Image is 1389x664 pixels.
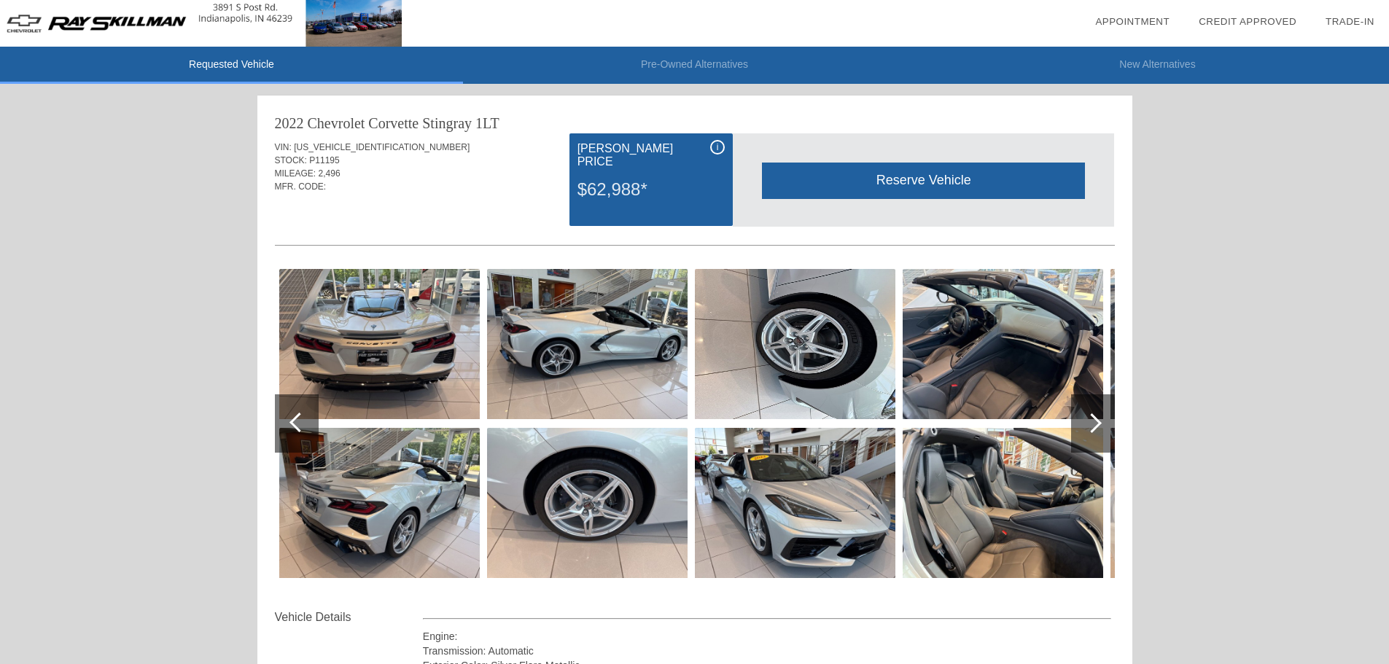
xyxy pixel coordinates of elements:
[487,269,688,419] img: 09b9efbafd18b1370010ad3e7623fbc1.jpg
[275,609,423,626] div: Vehicle Details
[294,142,470,152] span: [US_VEHICLE_IDENTIFICATION_NUMBER]
[475,113,499,133] div: 1LT
[695,428,895,578] img: 1d846b5f16fabbe5c6918f56a4646fdb.jpg
[275,142,292,152] span: VIN:
[423,629,1112,644] div: Engine:
[1199,16,1296,27] a: Credit Approved
[309,155,339,165] span: P11195
[487,428,688,578] img: bf13c88f2f31dd4103b6716b9565f0d5.jpg
[275,168,316,179] span: MILEAGE:
[903,428,1103,578] img: ef3b918d67dfbac25dd401d6e3a50e9e.jpg
[1095,16,1170,27] a: Appointment
[762,163,1085,198] div: Reserve Vehicle
[1110,269,1311,419] img: a710fe2c2bc56132d6294cbac2c1497c.jpg
[279,428,480,578] img: 05de4ed778785dbb17d096849620607a.jpg
[275,181,327,192] span: MFR. CODE:
[423,644,1112,658] div: Transmission: Automatic
[279,269,480,419] img: 0a6cf321cf0b6d07adb9859231aebdb5.jpg
[319,168,341,179] span: 2,496
[695,269,895,419] img: 3e1201eec3ddd8d89834a40e9d27439f.jpg
[1326,16,1374,27] a: Trade-In
[903,269,1103,419] img: d4111a9c0239cb50ef859c3963079db5.jpg
[463,47,926,84] li: Pre-Owned Alternatives
[717,142,719,152] span: i
[1110,428,1311,578] img: 5b4a26024953168fbce12c19b4ff09c3.jpg
[275,155,307,165] span: STOCK:
[926,47,1389,84] li: New Alternatives
[275,202,1115,225] div: Quoted on [DATE] 3:46:35 PM
[577,171,725,208] div: $62,988*
[577,140,725,171] div: [PERSON_NAME] Price
[275,113,472,133] div: 2022 Chevrolet Corvette Stingray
